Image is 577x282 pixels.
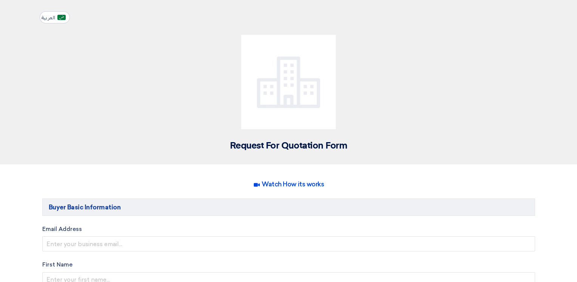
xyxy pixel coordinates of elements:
button: العربية [40,11,70,23]
img: Company Logo [241,35,336,129]
label: First Name [42,260,535,269]
img: ar-AR.png [57,15,66,20]
h2: Request For Quotation Form [42,141,535,151]
input: Enter your business email... [42,236,535,251]
h5: Buyer Basic Information [42,198,535,216]
label: Email Address [42,225,535,234]
span: العربية [42,15,55,20]
span: Watch How its works [262,180,324,188]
